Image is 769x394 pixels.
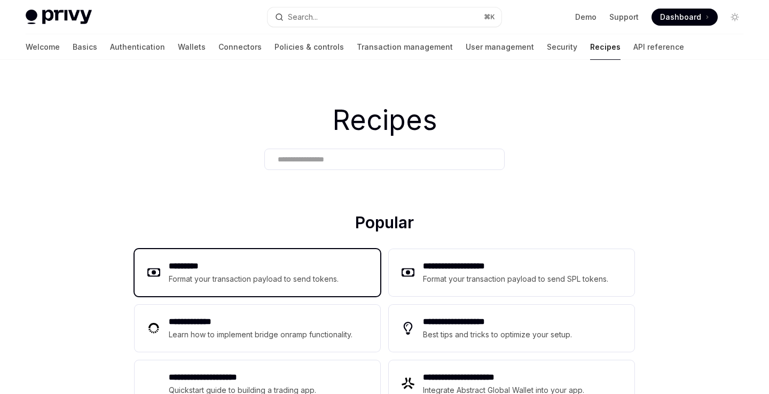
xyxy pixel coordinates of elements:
[73,34,97,60] a: Basics
[135,213,634,236] h2: Popular
[660,12,701,22] span: Dashboard
[547,34,577,60] a: Security
[357,34,453,60] a: Transaction management
[135,249,380,296] a: **** ****Format your transaction payload to send tokens.
[26,10,92,25] img: light logo
[274,34,344,60] a: Policies & controls
[590,34,621,60] a: Recipes
[288,11,318,24] div: Search...
[178,34,206,60] a: Wallets
[652,9,718,26] a: Dashboard
[466,34,534,60] a: User management
[218,34,262,60] a: Connectors
[268,7,501,27] button: Search...⌘K
[169,273,339,285] div: Format your transaction payload to send tokens.
[484,13,495,21] span: ⌘ K
[26,34,60,60] a: Welcome
[726,9,743,26] button: Toggle dark mode
[135,305,380,352] a: **** **** ***Learn how to implement bridge onramp functionality.
[423,328,574,341] div: Best tips and tricks to optimize your setup.
[423,273,609,285] div: Format your transaction payload to send SPL tokens.
[169,328,356,341] div: Learn how to implement bridge onramp functionality.
[633,34,684,60] a: API reference
[110,34,165,60] a: Authentication
[609,12,639,22] a: Support
[575,12,597,22] a: Demo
